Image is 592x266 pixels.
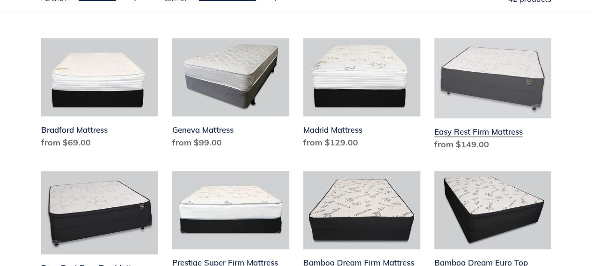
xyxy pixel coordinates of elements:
a: Madrid Mattress [303,38,420,152]
a: Bradford Mattress [41,38,158,152]
a: Easy Rest Firm Mattress [434,38,551,154]
a: Geneva Mattress [172,38,289,152]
